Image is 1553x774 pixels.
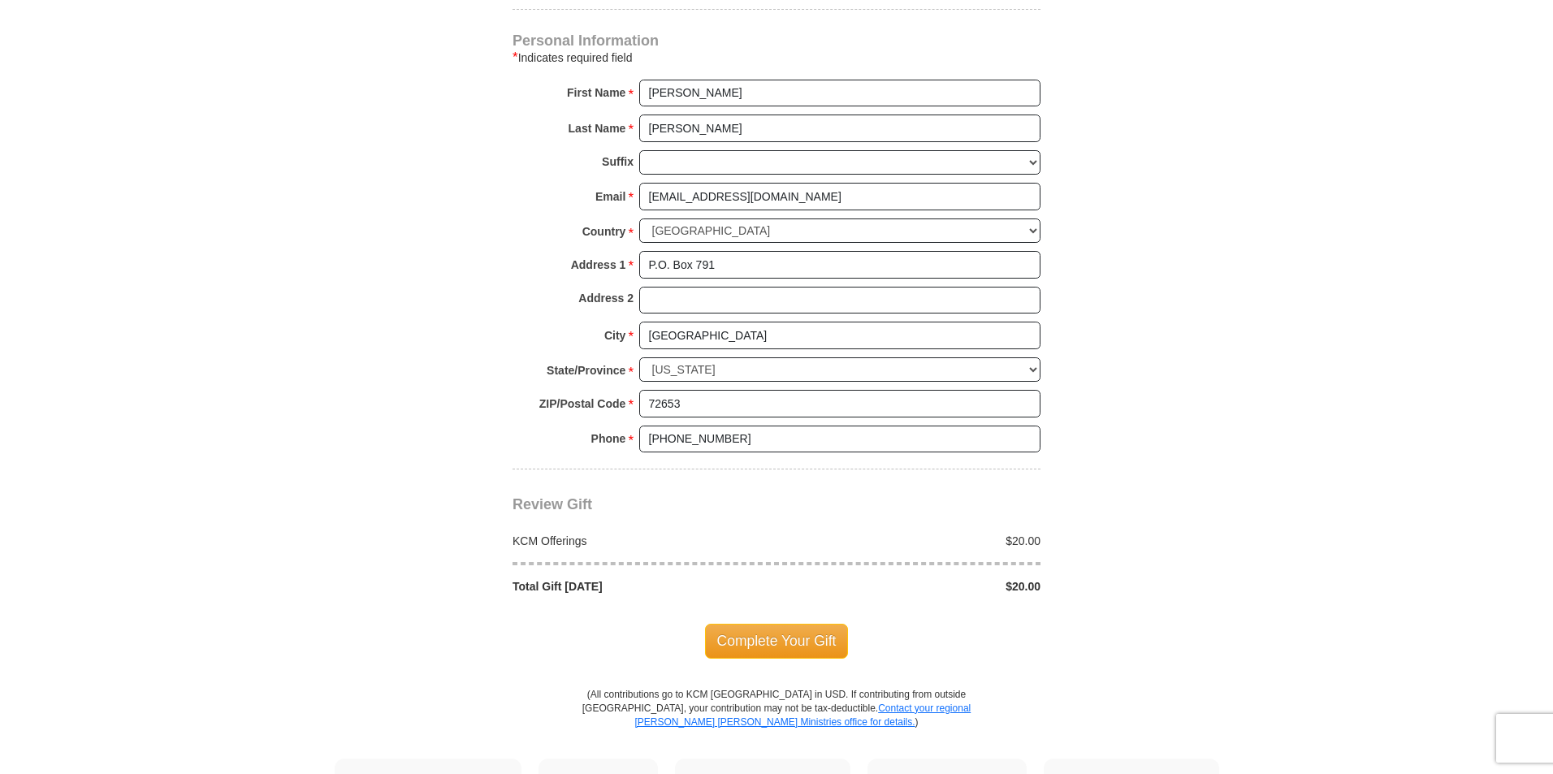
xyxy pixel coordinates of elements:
[513,48,1040,67] div: Indicates required field
[582,688,971,759] p: (All contributions go to KCM [GEOGRAPHIC_DATA] in USD. If contributing from outside [GEOGRAPHIC_D...
[604,324,625,347] strong: City
[591,427,626,450] strong: Phone
[595,185,625,208] strong: Email
[547,359,625,382] strong: State/Province
[504,533,777,549] div: KCM Offerings
[634,703,971,728] a: Contact your regional [PERSON_NAME] [PERSON_NAME] Ministries office for details.
[539,392,626,415] strong: ZIP/Postal Code
[776,533,1049,549] div: $20.00
[513,496,592,512] span: Review Gift
[602,150,634,173] strong: Suffix
[567,81,625,104] strong: First Name
[582,220,626,243] strong: Country
[776,578,1049,595] div: $20.00
[705,624,849,658] span: Complete Your Gift
[504,578,777,595] div: Total Gift [DATE]
[569,117,626,140] strong: Last Name
[578,287,634,309] strong: Address 2
[513,34,1040,47] h4: Personal Information
[571,253,626,276] strong: Address 1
